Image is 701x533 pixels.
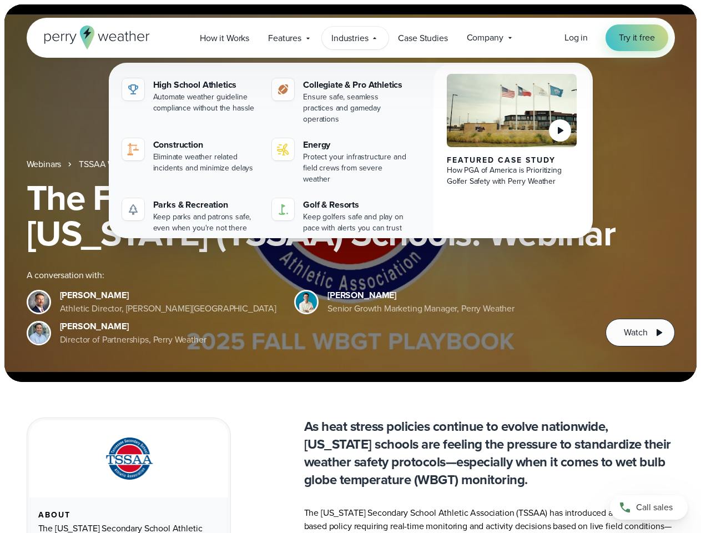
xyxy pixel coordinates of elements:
div: Athletic Director, [PERSON_NAME][GEOGRAPHIC_DATA] [60,302,277,315]
button: Watch [606,319,674,346]
a: Case Studies [389,27,457,49]
div: High School Athletics [153,78,259,92]
a: construction perry weather Construction Eliminate weather related incidents and minimize delays [118,134,264,178]
div: Golf & Resorts [303,198,409,212]
div: Automate weather guideline compliance without the hassle [153,92,259,114]
img: proathletics-icon@2x-1.svg [276,83,290,96]
span: Features [268,32,301,45]
span: How it Works [200,32,249,45]
span: Case Studies [398,32,447,45]
p: As heat stress policies continue to evolve nationwide, [US_STATE] schools are feeling the pressur... [304,418,675,489]
img: Brian Wyatt [28,291,49,313]
div: Ensure safe, seamless practices and gameday operations [303,92,409,125]
div: About [38,511,219,520]
img: energy-icon@2x-1.svg [276,143,290,156]
div: [PERSON_NAME] [60,289,277,302]
a: Collegiate & Pro Athletics Ensure safe, seamless practices and gameday operations [268,74,413,129]
a: TSSAA WBGT Fall Playbook [79,158,184,171]
div: Protect your infrastructure and field crews from severe weather [303,152,409,185]
div: Energy [303,138,409,152]
img: PGA of America, Frisco Campus [447,74,577,147]
a: Webinars [27,158,62,171]
img: golf-iconV2.svg [276,203,290,216]
div: Director of Partnerships, Perry Weather [60,333,206,346]
a: Golf & Resorts Keep golfers safe and play on pace with alerts you can trust [268,194,413,238]
div: How PGA of America is Prioritizing Golfer Safety with Perry Weather [447,165,577,187]
img: parks-icon-grey.svg [127,203,140,216]
a: Call sales [610,495,688,520]
div: Construction [153,138,259,152]
a: Energy Protect your infrastructure and field crews from severe weather [268,134,413,189]
a: Parks & Recreation Keep parks and patrons safe, even when you're not there [118,194,264,238]
div: Featured Case Study [447,156,577,165]
span: Watch [624,326,647,339]
a: Try it free [606,24,668,51]
div: Eliminate weather related incidents and minimize delays [153,152,259,174]
div: A conversation with: [27,269,588,282]
img: construction perry weather [127,143,140,156]
div: Keep parks and patrons safe, even when you're not there [153,212,259,234]
a: PGA of America, Frisco Campus Featured Case Study How PGA of America is Prioritizing Golfer Safet... [433,65,591,247]
span: Try it free [619,31,654,44]
img: Jeff Wood [28,323,49,344]
h1: The Fall WBGT Playbook for [US_STATE] (TSSAA) Schools: Webinar [27,180,675,251]
span: Company [467,31,503,44]
div: [PERSON_NAME] [60,320,206,333]
a: High School Athletics Automate weather guideline compliance without the hassle [118,74,264,118]
img: Spencer Patton, Perry Weather [296,291,317,313]
div: Senior Growth Marketing Manager, Perry Weather [327,302,515,315]
a: Log in [564,31,588,44]
nav: Breadcrumb [27,158,675,171]
span: Call sales [636,501,673,514]
div: Collegiate & Pro Athletics [303,78,409,92]
img: TSSAA-Tennessee-Secondary-School-Athletic-Association.svg [92,434,166,484]
div: Parks & Recreation [153,198,259,212]
span: Industries [331,32,368,45]
a: How it Works [190,27,259,49]
img: highschool-icon.svg [127,83,140,96]
div: Keep golfers safe and play on pace with alerts you can trust [303,212,409,234]
div: [PERSON_NAME] [327,289,515,302]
